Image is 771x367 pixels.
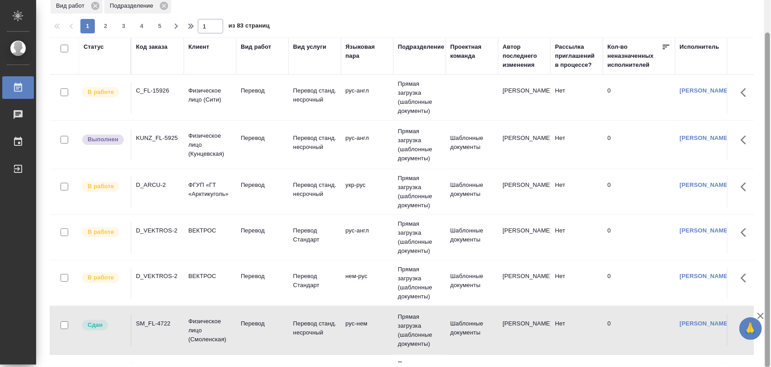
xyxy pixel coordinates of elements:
td: 0 [603,315,675,346]
div: D_VEKTROS-2 [136,272,179,281]
td: 0 [603,82,675,113]
span: из 83 страниц [229,20,270,33]
td: [PERSON_NAME] [498,267,551,299]
p: В работе [88,88,114,97]
button: 5 [153,19,167,33]
td: Нет [551,82,603,113]
button: Здесь прячутся важные кнопки [735,267,757,289]
p: Перевод станд. несрочный [293,86,336,104]
p: В работе [88,273,114,282]
div: Рассылка приглашений в процессе? [555,42,598,70]
div: Вид услуги [293,42,327,51]
td: Нет [551,222,603,253]
span: 2 [98,22,113,31]
td: Нет [551,315,603,346]
button: Здесь прячутся важные кнопки [735,176,757,198]
a: [PERSON_NAME] [680,135,730,141]
span: 🙏 [743,319,758,338]
div: Исполнитель выполняет работу [81,86,126,98]
td: [PERSON_NAME] [498,315,551,346]
p: Физическое лицо (Смоленская) [188,317,232,344]
td: Прямая загрузка (шаблонные документы) [393,215,446,260]
div: Исполнитель [680,42,720,51]
p: Перевод [241,86,284,95]
div: Исполнитель выполняет работу [81,226,126,238]
td: Шаблонные документы [446,129,498,161]
div: Кол-во неназначенных исполнителей [607,42,662,70]
div: D_ARCU-2 [136,181,179,190]
td: Нет [551,267,603,299]
td: 0 [603,176,675,208]
p: Сдан [88,321,103,330]
p: Выполнен [88,135,118,144]
td: Шаблонные документы [446,267,498,299]
div: Автор последнего изменения [503,42,546,70]
td: Шаблонные документы [446,222,498,253]
div: Статус [84,42,104,51]
td: 0 [603,267,675,299]
button: Здесь прячутся важные кнопки [735,222,757,243]
p: ВЕКТРОС [188,226,232,235]
p: Перевод [241,272,284,281]
td: Прямая загрузка (шаблонные документы) [393,75,446,120]
a: [PERSON_NAME] [680,273,730,279]
div: C_FL-15926 [136,86,179,95]
div: Исполнитель завершил работу [81,134,126,146]
td: [PERSON_NAME] [498,82,551,113]
td: рус-англ [341,82,393,113]
td: Шаблонные документы [446,315,498,346]
button: Здесь прячутся важные кнопки [735,82,757,103]
td: Прямая загрузка (шаблонные документы) [393,122,446,167]
div: Подразделение [398,42,444,51]
p: Физическое лицо (Сити) [188,86,232,104]
td: Нет [551,129,603,161]
div: Менеджер проверил работу исполнителя, передает ее на следующий этап [81,319,126,331]
p: Перевод [241,226,284,235]
div: SM_FL-4722 [136,319,179,328]
p: Перевод станд. несрочный [293,181,336,199]
span: 3 [117,22,131,31]
div: D_VEKTROS-2 [136,226,179,235]
p: В работе [88,182,114,191]
td: рус-англ [341,129,393,161]
div: Проектная команда [450,42,494,60]
div: Исполнитель выполняет работу [81,272,126,284]
p: Перевод Стандарт [293,226,336,244]
td: Прямая загрузка (шаблонные документы) [393,308,446,353]
button: Здесь прячутся важные кнопки [735,129,757,151]
p: Перевод [241,181,284,190]
p: Перевод станд. несрочный [293,134,336,152]
td: Прямая загрузка (шаблонные документы) [393,260,446,306]
td: [PERSON_NAME] [498,176,551,208]
div: Вид работ [241,42,271,51]
div: Исполнитель выполняет работу [81,181,126,193]
p: Перевод [241,319,284,328]
td: укр-рус [341,176,393,208]
button: 🙏 [739,317,762,340]
td: [PERSON_NAME] [498,222,551,253]
p: Перевод [241,134,284,143]
td: Прямая загрузка (шаблонные документы) [393,169,446,214]
p: Вид работ [56,1,88,10]
td: Нет [551,176,603,208]
p: Подразделение [110,1,156,10]
div: Код заказа [136,42,168,51]
button: 2 [98,19,113,33]
div: Языковая пара [346,42,389,60]
td: 0 [603,129,675,161]
p: ФГУП «ГТ «Арктикуголь» [188,181,232,199]
p: Физическое лицо (Кунцевская) [188,131,232,158]
button: 4 [135,19,149,33]
span: 4 [135,22,149,31]
span: 5 [153,22,167,31]
div: KUNZ_FL-5925 [136,134,179,143]
td: нем-рус [341,267,393,299]
td: Шаблонные документы [446,176,498,208]
a: [PERSON_NAME] [680,87,730,94]
a: [PERSON_NAME] [680,320,730,327]
p: В работе [88,228,114,237]
td: рус-англ [341,222,393,253]
p: Перевод Стандарт [293,272,336,290]
a: [PERSON_NAME] [680,227,730,234]
td: рус-нем [341,315,393,346]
